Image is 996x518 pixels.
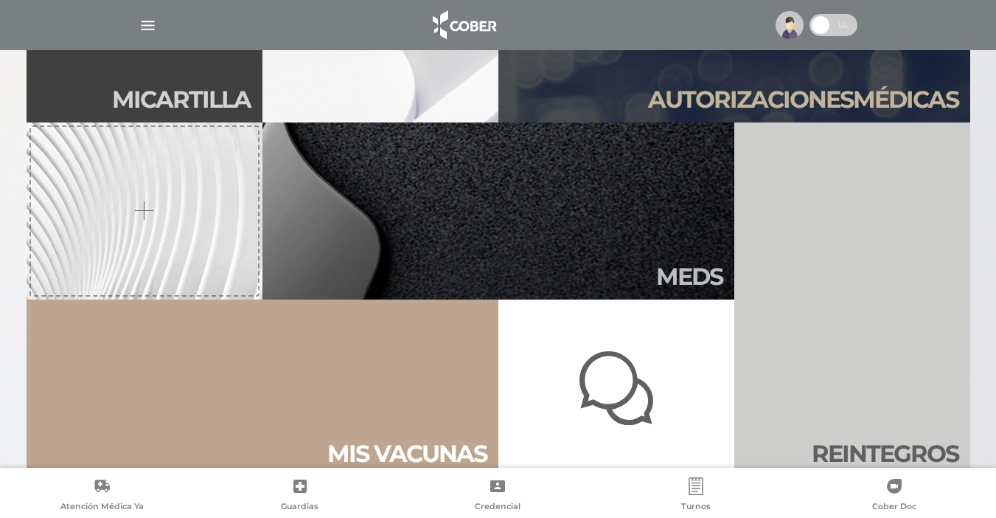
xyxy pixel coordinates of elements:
span: Guardias [281,501,318,514]
img: logo_cober_home-white.png [425,7,502,43]
h2: Autori zaciones médicas [648,86,958,114]
a: Reintegros [734,122,970,477]
h2: Mi car tilla [112,86,251,114]
a: Credencial [399,477,597,515]
span: Cober Doc [872,501,916,514]
a: Mis vacunas [27,300,498,477]
h2: Rein te gros [812,440,958,468]
a: Turnos [597,477,795,515]
h2: Meds [656,263,722,291]
h2: Mis vacu nas [327,440,487,468]
span: Credencial [475,501,520,514]
a: Atención Médica Ya [3,477,201,515]
a: Guardias [201,477,400,515]
span: Turnos [681,501,711,514]
a: Cober Doc [795,477,993,515]
img: Cober_menu-lines-white.svg [139,16,157,35]
span: Atención Médica Ya [60,501,144,514]
img: profile-placeholder.svg [776,11,804,39]
a: Meds [262,122,734,300]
